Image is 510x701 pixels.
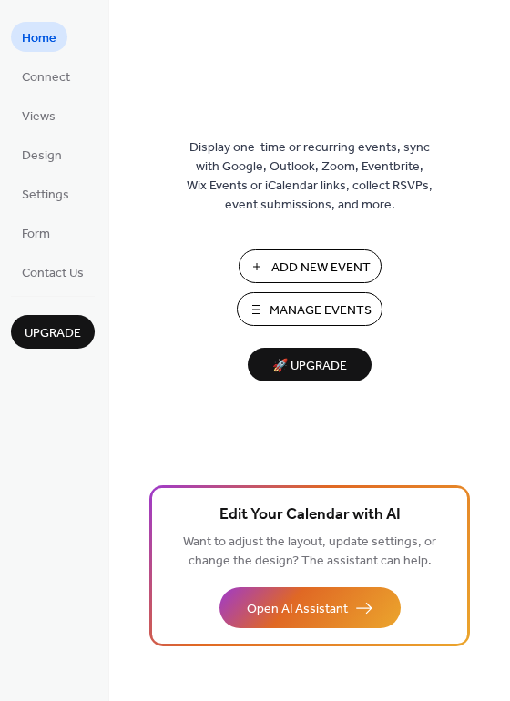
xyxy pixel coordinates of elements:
[248,348,372,381] button: 🚀 Upgrade
[247,600,348,619] span: Open AI Assistant
[187,138,433,215] span: Display one-time or recurring events, sync with Google, Outlook, Zoom, Eventbrite, Wix Events or ...
[11,100,66,130] a: Views
[11,218,61,248] a: Form
[22,29,56,48] span: Home
[11,61,81,91] a: Connect
[11,178,80,208] a: Settings
[11,139,73,169] a: Design
[22,147,62,166] span: Design
[259,354,361,379] span: 🚀 Upgrade
[219,587,401,628] button: Open AI Assistant
[237,292,382,326] button: Manage Events
[22,186,69,205] span: Settings
[183,530,436,574] span: Want to adjust the layout, update settings, or change the design? The assistant can help.
[22,68,70,87] span: Connect
[25,324,81,343] span: Upgrade
[11,315,95,349] button: Upgrade
[219,503,401,528] span: Edit Your Calendar with AI
[271,259,371,278] span: Add New Event
[11,257,95,287] a: Contact Us
[11,22,67,52] a: Home
[270,301,372,320] span: Manage Events
[22,107,56,127] span: Views
[239,249,382,283] button: Add New Event
[22,264,84,283] span: Contact Us
[22,225,50,244] span: Form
